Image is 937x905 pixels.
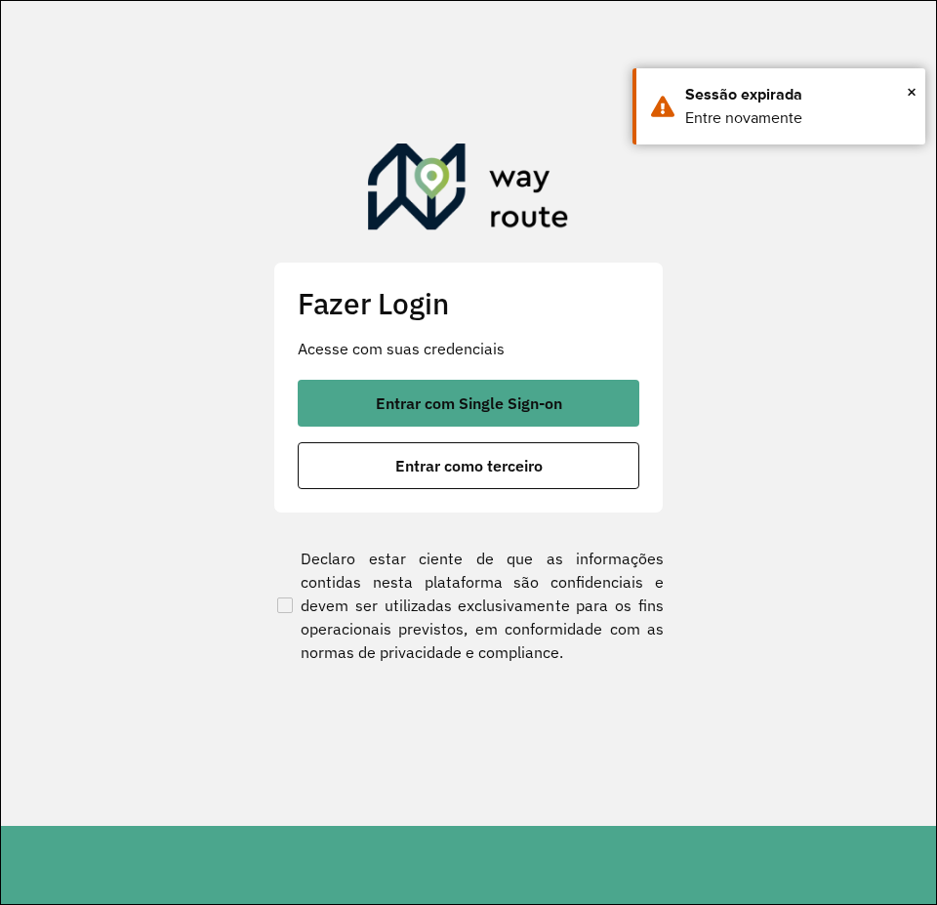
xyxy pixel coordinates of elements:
label: Declaro estar ciente de que as informações contidas nesta plataforma são confidenciais e devem se... [273,547,664,664]
button: button [298,442,639,489]
span: Entrar como terceiro [395,458,543,473]
p: Acesse com suas credenciais [298,337,639,360]
img: Roteirizador AmbevTech [368,144,569,237]
div: Sessão expirada [685,83,911,106]
span: × [907,77,917,106]
h2: Fazer Login [298,286,639,321]
button: button [298,380,639,427]
button: Close [907,77,917,106]
div: Entre novamente [685,106,911,130]
span: Entrar com Single Sign-on [376,395,562,411]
